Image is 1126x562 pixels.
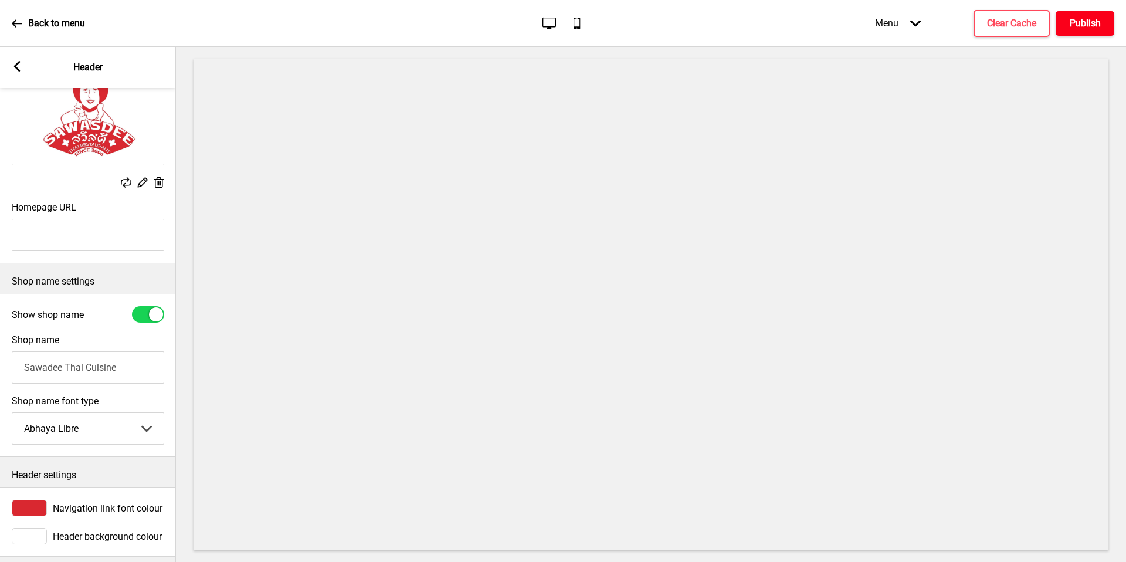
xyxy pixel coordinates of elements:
[28,17,85,30] p: Back to menu
[53,503,162,514] span: Navigation link font colour
[987,17,1036,30] h4: Clear Cache
[12,500,164,516] div: Navigation link font colour
[1056,11,1114,36] button: Publish
[12,309,84,320] label: Show shop name
[1070,17,1101,30] h4: Publish
[12,275,164,288] p: Shop name settings
[12,469,164,482] p: Header settings
[863,6,932,40] div: Menu
[12,528,164,544] div: Header background colour
[73,61,103,74] p: Header
[53,531,162,542] span: Header background colour
[974,10,1050,37] button: Clear Cache
[12,334,59,346] label: Shop name
[12,60,164,165] img: Image
[12,8,85,39] a: Back to menu
[12,202,76,213] label: Homepage URL
[12,395,164,407] label: Shop name font type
